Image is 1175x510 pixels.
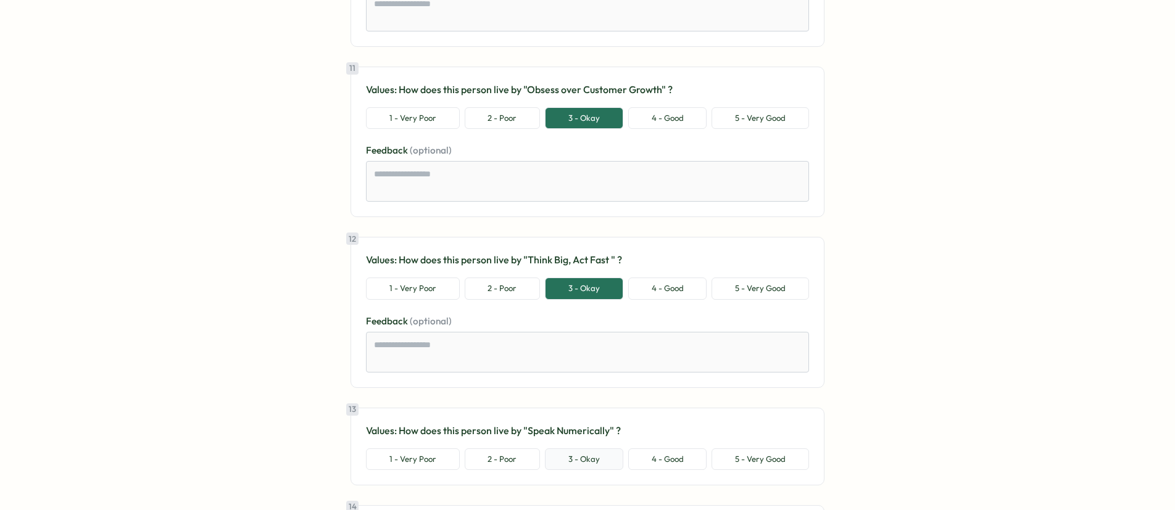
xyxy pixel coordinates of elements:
[346,232,359,245] div: 12
[545,107,623,130] button: 3 - Okay
[366,423,809,438] p: Values: How does this person live by "Speak Numerically" ?
[366,278,460,300] button: 1 - Very Poor
[465,448,541,471] button: 2 - Poor
[712,278,809,300] button: 5 - Very Good
[545,448,623,471] button: 3 - Okay
[366,107,460,130] button: 1 - Very Poor
[410,144,452,156] span: (optional)
[366,252,809,268] p: Values: How does this person live by "Think Big, Act Fast " ?
[366,82,809,97] p: Values: How does this person live by "Obsess over Customer Growth" ?
[628,278,707,300] button: 4 - Good
[366,448,460,471] button: 1 - Very Poor
[628,448,707,471] button: 4 - Good
[712,107,809,130] button: 5 - Very Good
[346,403,359,416] div: 13
[410,315,452,327] span: (optional)
[346,62,359,75] div: 11
[628,107,707,130] button: 4 - Good
[545,278,623,300] button: 3 - Okay
[712,448,809,471] button: 5 - Very Good
[366,315,410,327] span: Feedback
[465,107,541,130] button: 2 - Poor
[465,278,541,300] button: 2 - Poor
[366,144,410,156] span: Feedback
